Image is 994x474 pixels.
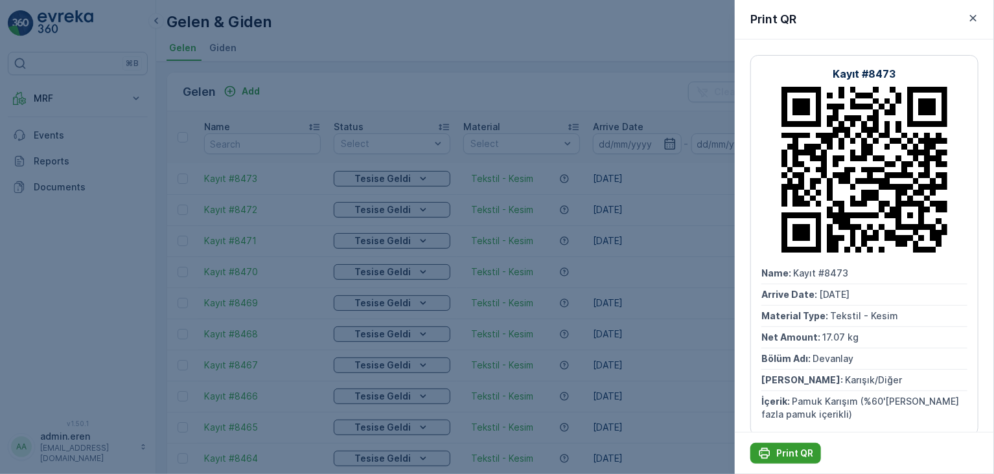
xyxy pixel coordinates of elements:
[793,267,848,278] span: Kayıt #8473
[833,66,896,82] p: Kayıt #8473
[819,289,850,300] span: [DATE]
[830,310,898,321] span: Tekstil - Kesim
[761,353,813,364] span: Bölüm Adı :
[761,396,962,420] span: Pamuk Karışım (%60'[PERSON_NAME] fazla pamuk içerikli)
[845,374,902,385] span: Karışık/Diğer
[761,310,830,321] span: Material Type :
[761,396,792,407] span: İçerik :
[761,267,793,278] span: Name :
[776,447,813,460] p: Print QR
[750,10,796,28] p: Print QR
[761,332,822,343] span: Net Amount :
[813,353,853,364] span: Devanlay
[822,332,859,343] span: 17.07 kg
[761,374,845,385] span: [PERSON_NAME] :
[761,289,819,300] span: Arrive Date :
[750,443,821,464] button: Print QR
